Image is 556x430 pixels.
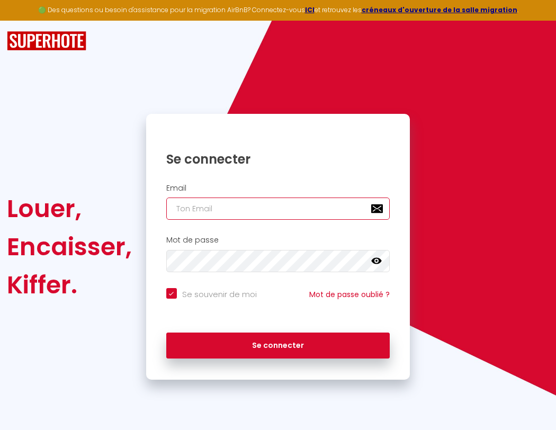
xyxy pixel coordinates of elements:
[309,289,390,300] a: Mot de passe oublié ?
[7,228,132,266] div: Encaisser,
[362,5,517,14] a: créneaux d'ouverture de la salle migration
[8,4,40,36] button: Ouvrir le widget de chat LiveChat
[7,31,86,51] img: SuperHote logo
[7,190,132,228] div: Louer,
[305,5,315,14] a: ICI
[166,184,390,193] h2: Email
[166,198,390,220] input: Ton Email
[7,266,132,304] div: Kiffer.
[166,333,390,359] button: Se connecter
[166,236,390,245] h2: Mot de passe
[166,151,390,167] h1: Se connecter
